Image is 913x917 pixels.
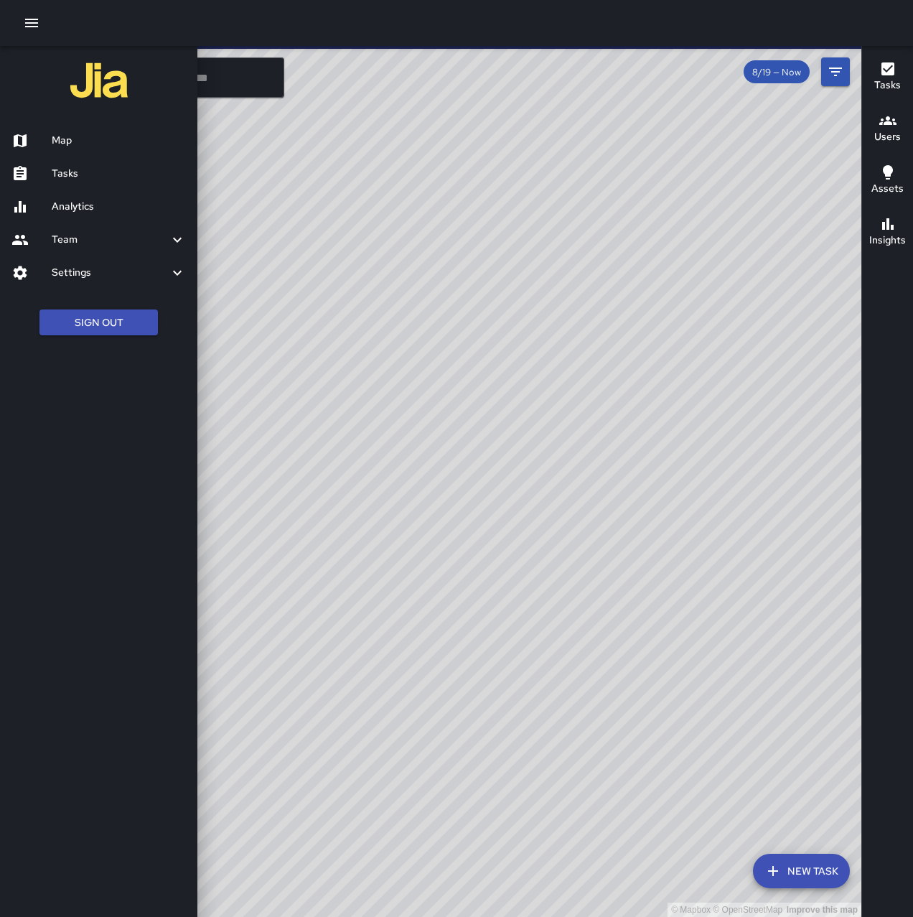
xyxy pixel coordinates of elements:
[70,52,128,109] img: jia-logo
[871,181,904,197] h6: Assets
[869,233,906,248] h6: Insights
[753,854,850,888] button: New Task
[52,265,169,281] h6: Settings
[874,78,901,93] h6: Tasks
[39,309,158,336] button: Sign Out
[52,133,186,149] h6: Map
[52,166,186,182] h6: Tasks
[52,232,169,248] h6: Team
[874,129,901,145] h6: Users
[52,199,186,215] h6: Analytics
